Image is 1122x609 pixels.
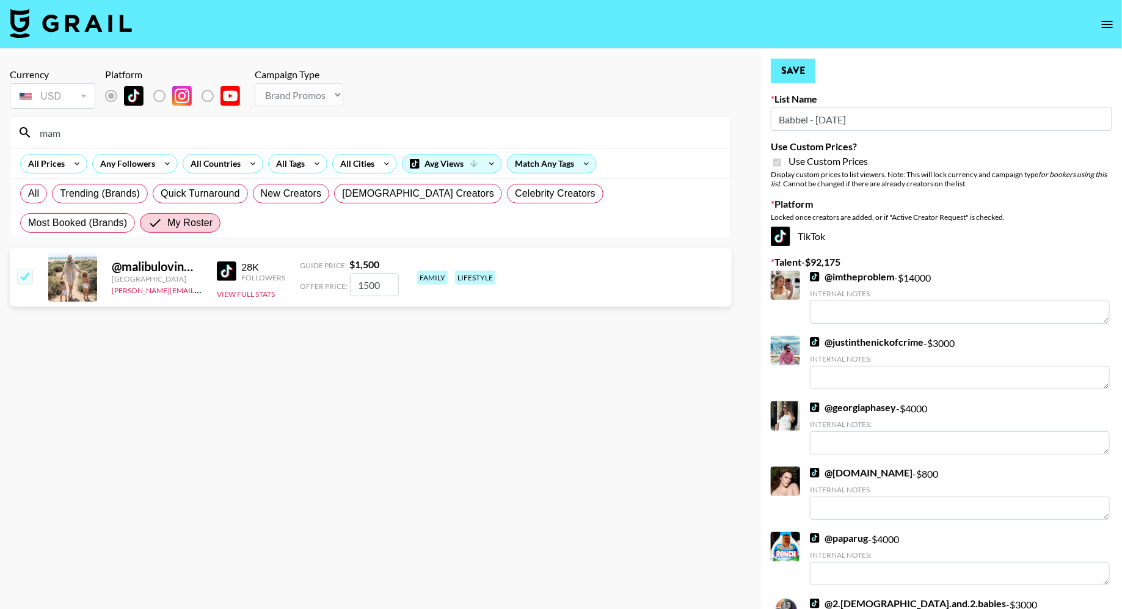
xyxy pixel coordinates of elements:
[810,272,820,282] img: TikTok
[300,261,347,270] span: Guide Price:
[105,68,250,81] div: Platform
[112,274,202,283] div: [GEOGRAPHIC_DATA]
[342,186,494,201] span: [DEMOGRAPHIC_DATA] Creators
[93,155,158,173] div: Any Followers
[105,83,250,109] div: List locked to TikTok.
[349,258,379,270] strong: $ 1,500
[261,186,322,201] span: New Creators
[508,155,596,173] div: Match Any Tags
[771,140,1112,153] label: Use Custom Prices?
[810,550,1110,560] div: Internal Notes:
[810,467,913,479] a: @[DOMAIN_NAME]
[269,155,307,173] div: All Tags
[217,290,275,299] button: View Full Stats
[515,186,596,201] span: Celebrity Creators
[417,271,448,285] div: family
[21,155,67,173] div: All Prices
[28,216,127,230] span: Most Booked (Brands)
[771,59,815,83] button: Save
[810,403,820,412] img: TikTok
[241,273,285,282] div: Followers
[28,186,39,201] span: All
[333,155,377,173] div: All Cities
[112,259,202,274] div: @ malibulovinmama
[167,216,213,230] span: My Roster
[771,198,1112,210] label: Platform
[771,256,1112,268] label: Talent - $ 92,175
[810,485,1110,494] div: Internal Notes:
[810,271,1110,324] div: - $ 14000
[112,283,293,295] a: [PERSON_NAME][EMAIL_ADDRESS][DOMAIN_NAME]
[810,289,1110,298] div: Internal Notes:
[789,155,868,167] span: Use Custom Prices
[810,401,896,414] a: @georgiaphasey
[217,261,236,281] img: TikTok
[10,68,95,81] div: Currency
[10,9,132,38] img: Grail Talent
[810,467,1110,520] div: - $ 800
[60,186,140,201] span: Trending (Brands)
[771,170,1107,188] em: for bookers using this list
[12,86,93,107] div: USD
[810,337,820,347] img: TikTok
[810,468,820,478] img: TikTok
[771,170,1112,188] div: Display custom prices to list viewers. Note: This will lock currency and campaign type . Cannot b...
[810,532,868,544] a: @paparug
[810,354,1110,363] div: Internal Notes:
[810,401,1110,454] div: - $ 4000
[403,155,501,173] div: Avg Views
[183,155,243,173] div: All Countries
[161,186,240,201] span: Quick Turnaround
[10,81,95,111] div: Currency is locked to USD
[810,599,820,608] img: TikTok
[255,68,343,81] div: Campaign Type
[455,271,495,285] div: lifestyle
[220,86,240,106] img: YouTube
[810,336,1110,389] div: - $ 3000
[1095,12,1120,37] button: open drawer
[241,261,285,273] div: 28K
[810,532,1110,585] div: - $ 4000
[771,93,1112,105] label: List Name
[124,86,144,106] img: TikTok
[771,213,1112,222] div: Locked once creators are added, or if "Active Creator Request" is checked.
[350,273,399,296] input: 1,500
[771,227,1112,246] div: TikTok
[810,271,894,283] a: @imtheproblem
[771,227,790,246] img: TikTok
[810,533,820,543] img: TikTok
[810,336,923,348] a: @justinthenickofcrime
[32,123,724,142] input: Search by User Name
[300,282,348,291] span: Offer Price:
[172,86,192,106] img: Instagram
[810,420,1110,429] div: Internal Notes:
